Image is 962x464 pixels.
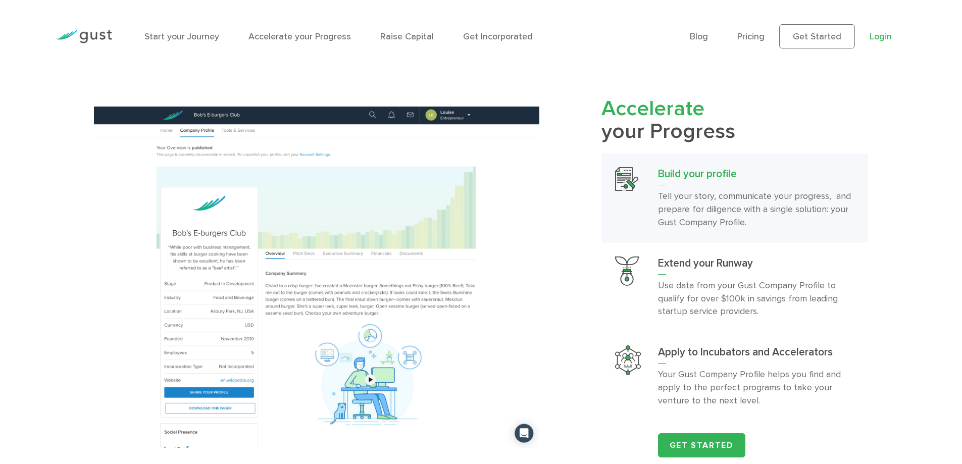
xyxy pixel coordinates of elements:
[658,167,854,185] h3: Build your profile
[601,332,868,421] a: Apply To Incubators And AcceleratorsApply to Incubators and AcceleratorsYour Gust Company Profile...
[601,97,868,144] h2: your Progress
[380,31,434,42] a: Raise Capital
[248,31,351,42] a: Accelerate your Progress
[658,256,854,275] h3: Extend your Runway
[601,96,704,121] span: Accelerate
[658,279,854,319] p: Use data from your Gust Company Profile to qualify for over $100k in savings from leading startup...
[601,243,868,332] a: Extend Your RunwayExtend your RunwayUse data from your Gust Company Profile to qualify for over $...
[94,107,539,448] img: Build your profile
[658,190,854,229] p: Tell your story, communicate your progress, and prepare for diligence with a single solution: you...
[737,31,765,42] a: Pricing
[658,368,854,407] p: Your Gust Company Profile helps you find and apply to the perfect programs to take your venture t...
[870,31,892,42] a: Login
[690,31,708,42] a: Blog
[658,433,745,457] a: Get Started
[615,256,639,286] img: Extend Your Runway
[144,31,219,42] a: Start your Journey
[615,167,639,191] img: Build Your Profile
[56,30,112,43] img: Gust Logo
[779,24,855,48] a: Get Started
[615,345,641,375] img: Apply To Incubators And Accelerators
[601,153,868,243] a: Build Your ProfileBuild your profileTell your story, communicate your progress, and prepare for d...
[658,345,854,364] h3: Apply to Incubators and Accelerators
[463,31,533,42] a: Get Incorporated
